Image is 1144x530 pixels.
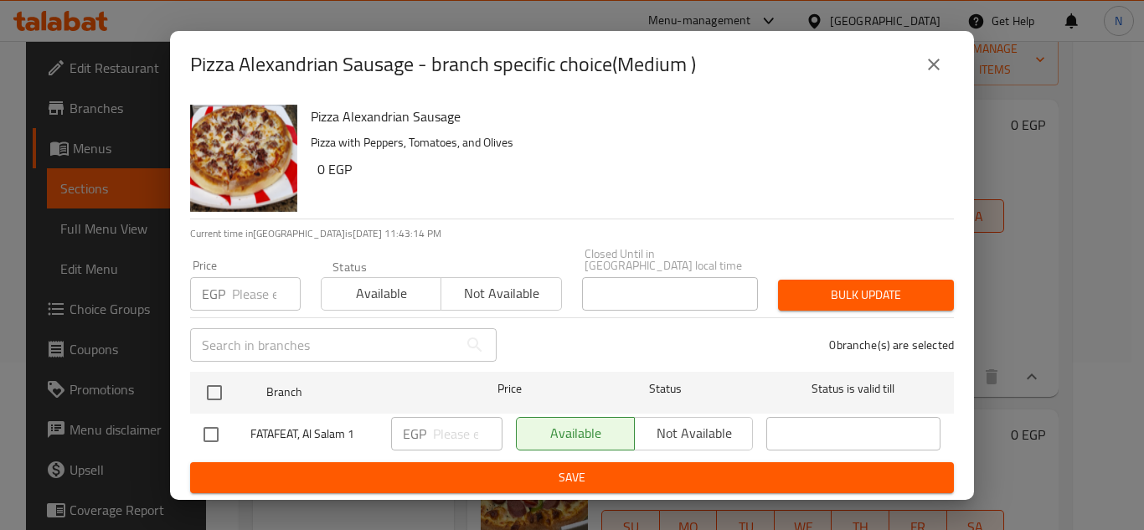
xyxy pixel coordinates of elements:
p: 0 branche(s) are selected [829,337,954,353]
p: Current time in [GEOGRAPHIC_DATA] is [DATE] 11:43:14 PM [190,226,954,241]
span: Bulk update [791,285,940,306]
p: EGP [403,424,426,444]
h6: Pizza Alexandrian Sausage [311,105,940,128]
span: Save [204,467,940,488]
span: Not available [448,281,554,306]
span: Available [328,281,435,306]
span: Status is valid till [766,378,940,399]
input: Please enter price [232,277,301,311]
h2: Pizza Alexandrian Sausage - branch specific choice(Medium ) [190,51,696,78]
button: close [914,44,954,85]
p: EGP [202,284,225,304]
p: Pizza with Peppers, Tomatoes, and Olives [311,132,940,153]
button: Not available [441,277,561,311]
span: Branch [266,382,441,403]
img: Pizza Alexandrian Sausage [190,105,297,212]
button: Save [190,462,954,493]
input: Search in branches [190,328,458,362]
span: Price [454,378,565,399]
button: Available [321,277,441,311]
span: FATAFEAT, Al Salam 1 [250,424,378,445]
input: Please enter price [433,417,502,450]
h6: 0 EGP [317,157,940,181]
button: Bulk update [778,280,954,311]
span: Status [579,378,753,399]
